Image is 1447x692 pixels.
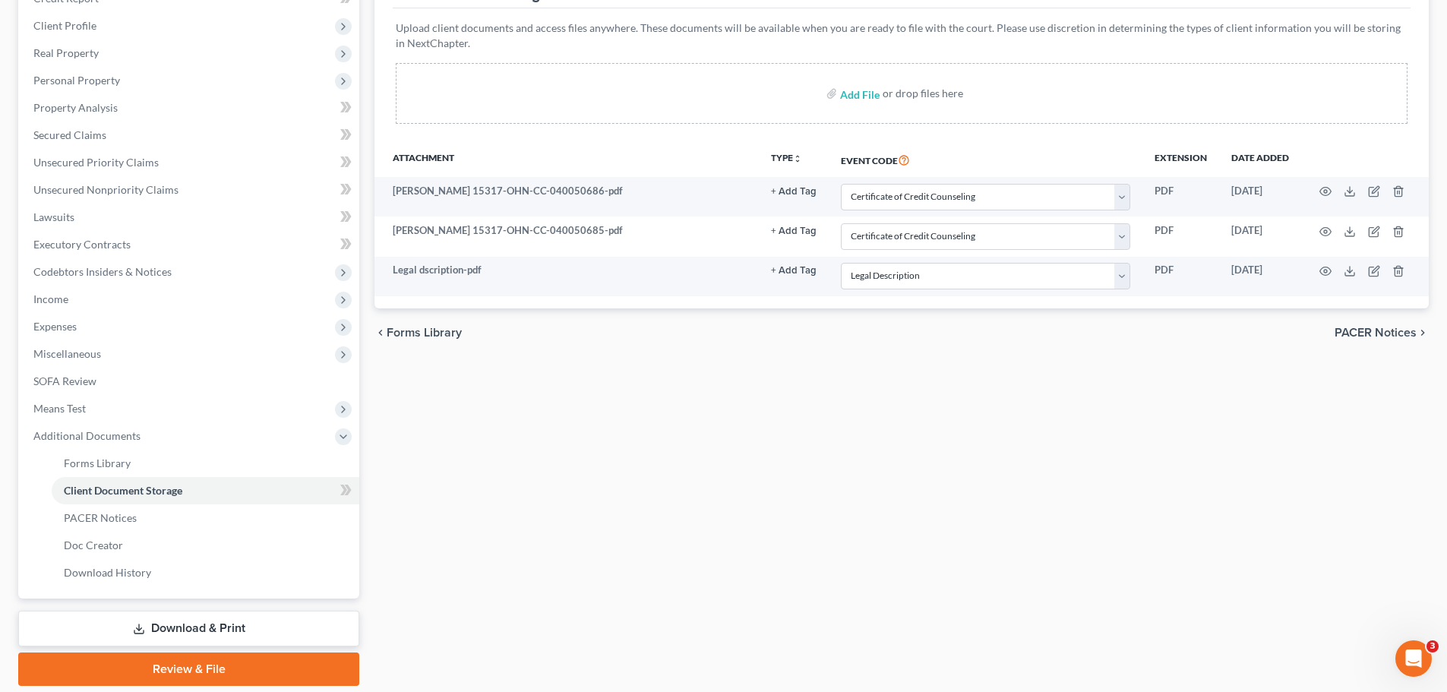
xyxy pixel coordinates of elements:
[18,653,359,686] a: Review & File
[33,429,141,442] span: Additional Documents
[374,327,387,339] i: chevron_left
[793,154,802,163] i: unfold_more
[33,156,159,169] span: Unsecured Priority Claims
[33,238,131,251] span: Executory Contracts
[18,611,359,646] a: Download & Print
[829,142,1142,177] th: Event Code
[33,347,101,360] span: Miscellaneous
[374,216,759,256] td: [PERSON_NAME] 15317-OHN-CC-040050685-pdf
[374,142,759,177] th: Attachment
[33,101,118,114] span: Property Analysis
[771,187,817,197] button: + Add Tag
[374,327,462,339] button: chevron_left Forms Library
[52,450,359,477] a: Forms Library
[33,265,172,278] span: Codebtors Insiders & Notices
[33,46,99,59] span: Real Property
[52,504,359,532] a: PACER Notices
[1219,177,1301,216] td: [DATE]
[1219,257,1301,296] td: [DATE]
[374,257,759,296] td: Legal dscription-pdf
[64,484,182,497] span: Client Document Storage
[21,94,359,122] a: Property Analysis
[1142,216,1219,256] td: PDF
[771,263,817,277] a: + Add Tag
[52,559,359,586] a: Download History
[21,231,359,258] a: Executory Contracts
[64,566,151,579] span: Download History
[1426,640,1439,653] span: 3
[1142,177,1219,216] td: PDF
[1395,640,1432,677] iframe: Intercom live chat
[64,511,137,524] span: PACER Notices
[1335,327,1429,339] button: PACER Notices chevron_right
[33,19,96,32] span: Client Profile
[1417,327,1429,339] i: chevron_right
[33,292,68,305] span: Income
[396,21,1408,51] p: Upload client documents and access files anywhere. These documents will be available when you are...
[21,149,359,176] a: Unsecured Priority Claims
[1142,142,1219,177] th: Extension
[21,368,359,395] a: SOFA Review
[33,74,120,87] span: Personal Property
[387,327,462,339] span: Forms Library
[771,184,817,198] a: + Add Tag
[52,477,359,504] a: Client Document Storage
[33,183,179,196] span: Unsecured Nonpriority Claims
[771,153,802,163] button: TYPEunfold_more
[1142,257,1219,296] td: PDF
[1219,142,1301,177] th: Date added
[21,176,359,204] a: Unsecured Nonpriority Claims
[1335,327,1417,339] span: PACER Notices
[64,539,123,551] span: Doc Creator
[1219,216,1301,256] td: [DATE]
[771,223,817,238] a: + Add Tag
[21,204,359,231] a: Lawsuits
[33,374,96,387] span: SOFA Review
[33,210,74,223] span: Lawsuits
[52,532,359,559] a: Doc Creator
[64,457,131,469] span: Forms Library
[33,128,106,141] span: Secured Claims
[33,402,86,415] span: Means Test
[33,320,77,333] span: Expenses
[771,266,817,276] button: + Add Tag
[374,177,759,216] td: [PERSON_NAME] 15317-OHN-CC-040050686-pdf
[883,86,963,101] div: or drop files here
[21,122,359,149] a: Secured Claims
[771,226,817,236] button: + Add Tag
